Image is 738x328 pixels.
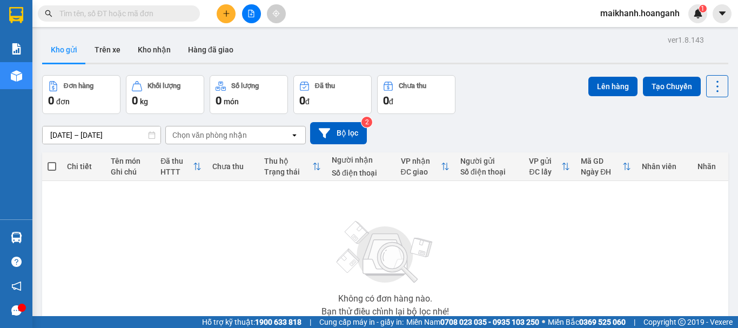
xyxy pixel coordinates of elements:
[223,10,230,17] span: plus
[11,232,22,243] img: warehouse-icon
[332,169,390,177] div: Số điện thoại
[11,281,22,291] span: notification
[259,152,326,181] th: Toggle SortBy
[642,162,687,171] div: Nhân viên
[529,157,561,165] div: VP gửi
[42,75,120,114] button: Đơn hàng0đơn
[310,122,367,144] button: Bộ lọc
[713,4,732,23] button: caret-down
[140,97,148,106] span: kg
[399,82,426,90] div: Chưa thu
[247,10,255,17] span: file-add
[179,37,242,63] button: Hàng đã giao
[383,94,389,107] span: 0
[160,168,193,176] div: HTTT
[272,10,280,17] span: aim
[678,318,686,326] span: copyright
[319,316,404,328] span: Cung cấp máy in - giấy in:
[643,77,701,96] button: Tạo Chuyến
[111,168,150,176] div: Ghi chú
[299,94,305,107] span: 0
[264,168,312,176] div: Trạng thái
[210,75,288,114] button: Số lượng0món
[42,37,86,63] button: Kho gửi
[321,307,449,316] div: Bạn thử điều chỉnh lại bộ lọc nhé!
[634,316,635,328] span: |
[305,97,310,106] span: đ
[43,126,160,144] input: Select a date range.
[377,75,455,114] button: Chưa thu0đ
[315,82,335,90] div: Đã thu
[717,9,727,18] span: caret-down
[155,152,207,181] th: Toggle SortBy
[575,152,636,181] th: Toggle SortBy
[231,82,259,90] div: Số lượng
[401,157,441,165] div: VP nhận
[212,162,253,171] div: Chưa thu
[579,318,626,326] strong: 0369 525 060
[59,8,187,19] input: Tìm tên, số ĐT hoặc mã đơn
[460,157,518,165] div: Người gửi
[693,9,703,18] img: icon-new-feature
[588,77,638,96] button: Lên hàng
[701,5,705,12] span: 1
[255,318,301,326] strong: 1900 633 818
[524,152,575,181] th: Toggle SortBy
[11,70,22,82] img: warehouse-icon
[592,6,688,20] span: maikhanh.hoanganh
[581,168,622,176] div: Ngày ĐH
[11,43,22,55] img: solution-icon
[217,4,236,23] button: plus
[86,37,129,63] button: Trên xe
[699,5,707,12] sup: 1
[338,294,432,303] div: Không có đơn hàng nào.
[216,94,222,107] span: 0
[331,215,439,290] img: svg+xml;base64,PHN2ZyBjbGFzcz0ibGlzdC1wbHVnX19zdmciIHhtbG5zPSJodHRwOi8vd3d3LnczLm9yZy8yMDAwL3N2Zy...
[48,94,54,107] span: 0
[11,305,22,316] span: message
[242,4,261,23] button: file-add
[264,157,312,165] div: Thu hộ
[45,10,52,17] span: search
[460,168,518,176] div: Số điện thoại
[401,168,441,176] div: ĐC giao
[129,37,179,63] button: Kho nhận
[147,82,180,90] div: Khối lượng
[111,157,150,165] div: Tên món
[440,318,539,326] strong: 0708 023 035 - 0935 103 250
[395,152,455,181] th: Toggle SortBy
[64,82,93,90] div: Đơn hàng
[668,34,704,46] div: ver 1.8.143
[224,97,239,106] span: món
[361,117,372,128] sup: 2
[389,97,393,106] span: đ
[290,131,299,139] svg: open
[581,157,622,165] div: Mã GD
[172,130,247,140] div: Chọn văn phòng nhận
[9,7,23,23] img: logo-vxr
[529,168,561,176] div: ĐC lấy
[293,75,372,114] button: Đã thu0đ
[202,316,301,328] span: Hỗ trợ kỹ thuật:
[542,320,545,324] span: ⚪️
[332,156,390,164] div: Người nhận
[160,157,193,165] div: Đã thu
[548,316,626,328] span: Miền Bắc
[132,94,138,107] span: 0
[406,316,539,328] span: Miền Nam
[267,4,286,23] button: aim
[67,162,100,171] div: Chi tiết
[126,75,204,114] button: Khối lượng0kg
[697,162,722,171] div: Nhãn
[56,97,70,106] span: đơn
[11,257,22,267] span: question-circle
[310,316,311,328] span: |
